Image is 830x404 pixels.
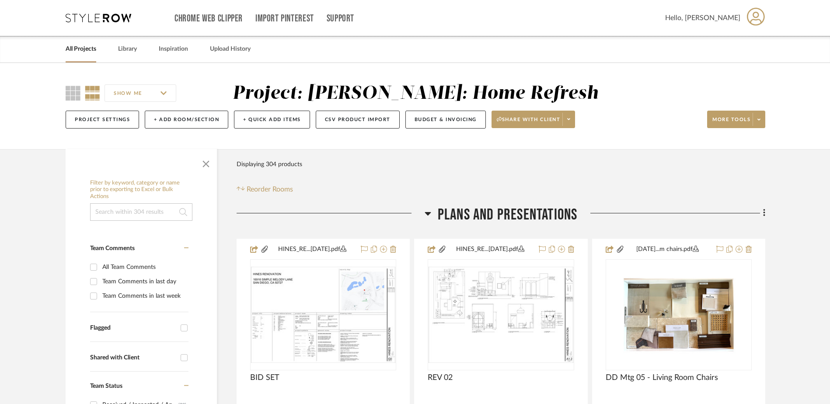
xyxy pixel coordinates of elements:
div: Flagged [90,324,176,332]
span: Team Status [90,383,122,389]
div: Shared with Client [90,354,176,362]
span: BID SET [250,373,279,383]
a: Support [327,15,354,22]
span: Reorder Rooms [247,184,293,195]
button: Project Settings [66,111,139,129]
button: CSV Product Import [316,111,400,129]
button: HINES_RE...[DATE].pdf [269,244,356,255]
span: Share with client [497,116,561,129]
span: More tools [712,116,750,129]
a: Import Pinterest [255,15,314,22]
button: Budget & Invoicing [405,111,486,129]
a: All Projects [66,43,96,55]
img: BID SET [251,267,395,363]
span: DD Mtg 05 - Living Room Chairs [606,373,718,383]
span: Plans and Presentations [438,205,578,224]
input: Search within 304 results [90,203,192,221]
button: Close [197,153,215,171]
button: + Add Room/Section [145,111,228,129]
button: More tools [707,111,765,128]
a: Upload History [210,43,251,55]
button: Share with client [492,111,575,128]
span: Team Comments [90,245,135,251]
div: Team Comments in last week [102,289,186,303]
button: HINES_RE...[DATE].pdf [446,244,533,255]
img: DD Mtg 05 - Living Room Chairs [607,274,751,355]
div: Displaying 304 products [237,156,302,173]
a: Chrome Web Clipper [174,15,243,22]
a: Library [118,43,137,55]
button: Reorder Rooms [237,184,293,195]
div: All Team Comments [102,260,186,274]
button: [DATE]...m chairs.pdf [624,244,711,255]
span: REV 02 [428,373,453,383]
img: REV 02 [429,267,573,363]
span: Hello, [PERSON_NAME] [665,13,740,23]
a: Inspiration [159,43,188,55]
button: + Quick Add Items [234,111,310,129]
div: Team Comments in last day [102,275,186,289]
div: Project: [PERSON_NAME]: Home Refresh [233,84,598,103]
h6: Filter by keyword, category or name prior to exporting to Excel or Bulk Actions [90,180,192,200]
